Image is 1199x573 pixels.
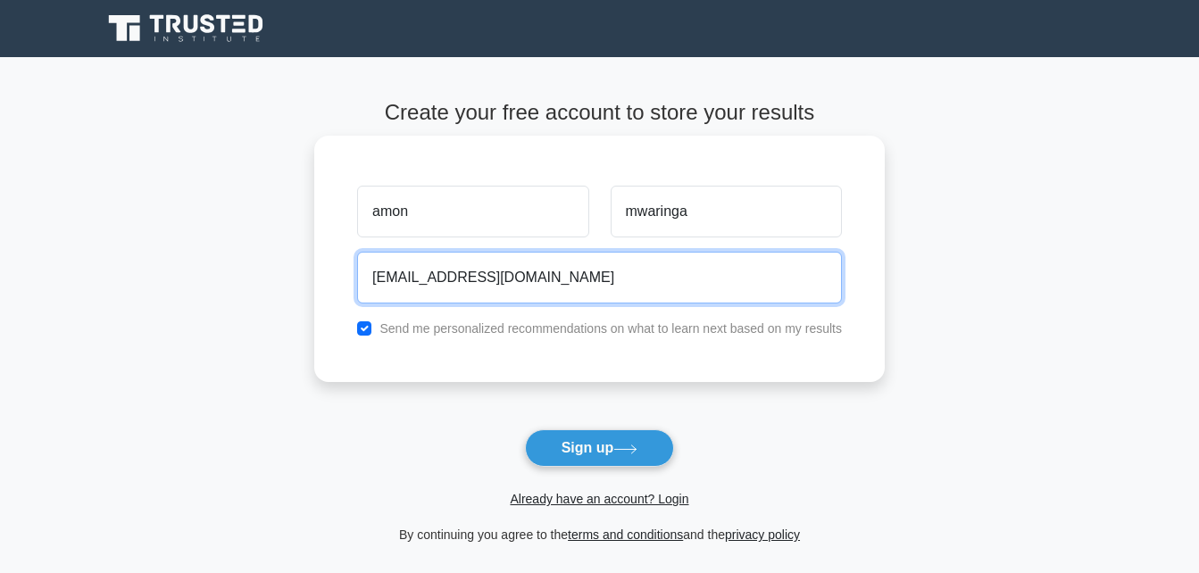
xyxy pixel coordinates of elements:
[510,492,688,506] a: Already have an account? Login
[357,252,842,303] input: Email
[304,524,895,545] div: By continuing you agree to the and the
[611,186,842,237] input: Last name
[568,527,683,542] a: terms and conditions
[314,100,885,126] h4: Create your free account to store your results
[525,429,675,467] button: Sign up
[379,321,842,336] label: Send me personalized recommendations on what to learn next based on my results
[725,527,800,542] a: privacy policy
[357,186,588,237] input: First name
